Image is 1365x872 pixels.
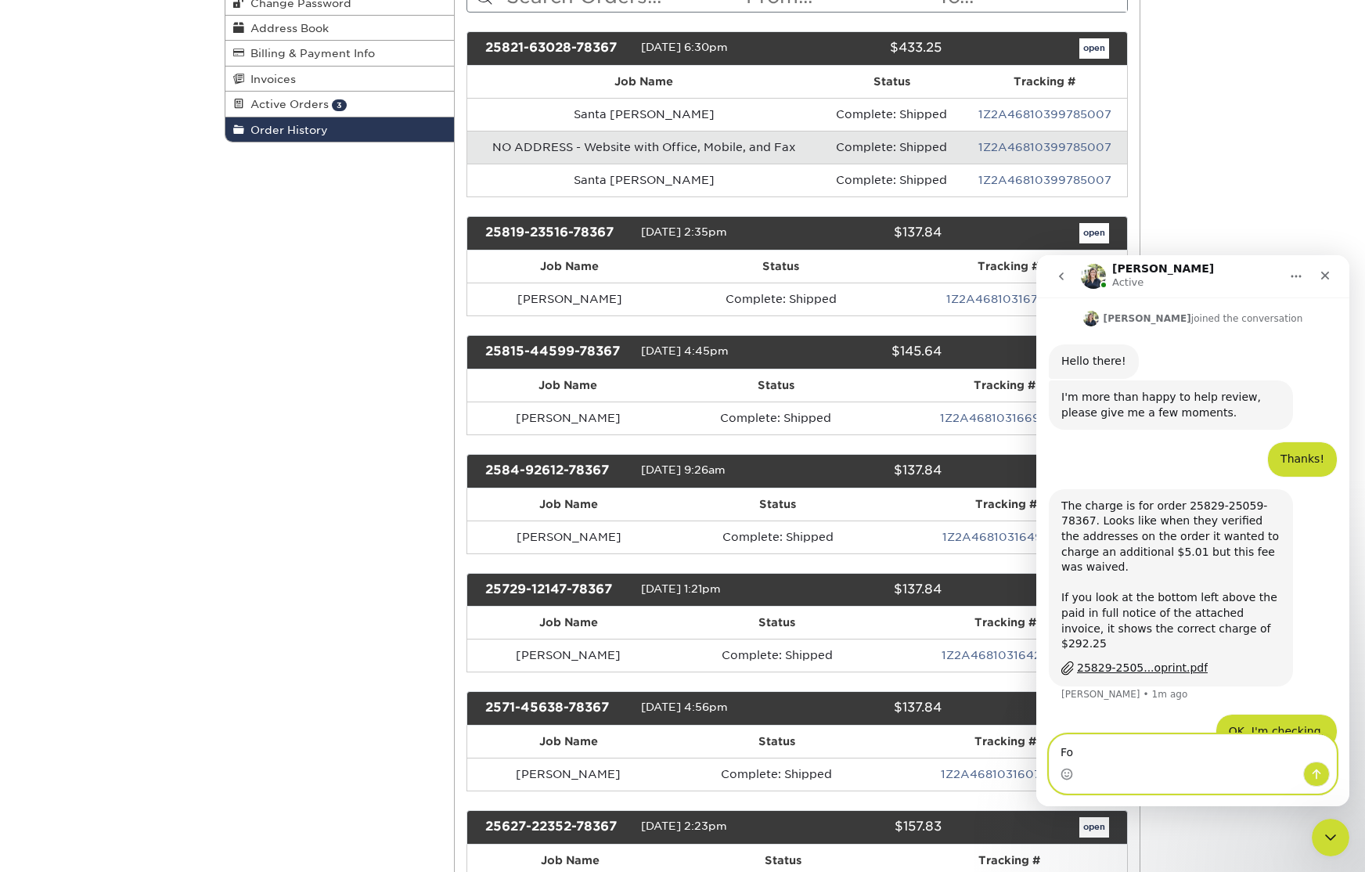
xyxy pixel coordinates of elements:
div: $157.83 [785,817,953,838]
a: open [1079,38,1109,59]
th: Tracking # [962,66,1127,98]
td: Complete: Shipped [670,758,884,791]
div: 25729-12147-78367 [474,580,641,600]
div: $145.64 [785,342,953,362]
th: Status [669,369,882,402]
td: Complete: Shipped [670,639,884,672]
iframe: Intercom live chat [1036,255,1349,806]
span: [DATE] 2:35pm [641,225,727,238]
td: [PERSON_NAME] [467,521,671,553]
a: open [1079,817,1109,838]
div: 25821-63028-78367 [474,38,641,59]
th: Job Name [467,250,673,283]
td: [PERSON_NAME] [467,758,670,791]
a: Active Orders 3 [225,92,454,117]
span: Invoices [244,73,296,85]
div: 2571-45638-78367 [474,698,641,719]
td: [PERSON_NAME] [467,402,670,434]
div: 25627-22352-78367 [474,817,641,838]
span: Active Orders [244,98,329,110]
th: Job Name [467,488,671,521]
th: Tracking # [884,607,1127,639]
span: [DATE] 4:45pm [641,344,729,357]
span: Address Book [244,22,329,34]
th: Tracking # [889,250,1127,283]
span: [DATE] 4:56pm [641,701,728,714]
td: NO ADDRESS - Website with Office, Mobile, and Fax [467,131,822,164]
a: Invoices [225,67,454,92]
div: $137.84 [785,580,953,600]
div: $137.84 [785,461,953,481]
a: 1Z2A46810399785007 [978,141,1111,153]
a: 1Z2A46810316714819 [946,293,1070,305]
a: Order History [225,117,454,142]
span: 3 [332,99,347,111]
th: Status [672,250,889,283]
td: [PERSON_NAME] [467,639,671,672]
iframe: Intercom live chat [1312,819,1349,856]
th: Tracking # [884,726,1128,758]
th: Job Name [467,607,671,639]
td: Complete: Shipped [821,164,962,196]
td: Complete: Shipped [821,98,962,131]
td: [PERSON_NAME] [467,283,673,315]
th: Tracking # [885,488,1127,521]
a: 1Z2A46810316422938 [942,649,1070,661]
th: Job Name [467,369,670,402]
td: Santa [PERSON_NAME] [467,98,822,131]
a: 1Z2A46810399785007 [978,108,1111,121]
div: $137.84 [785,698,953,719]
a: 1Z2A46810316494129 [942,531,1070,543]
th: Job Name [467,66,822,98]
th: Status [670,726,884,758]
a: open [1079,223,1109,243]
td: Complete: Shipped [672,283,889,315]
td: Santa [PERSON_NAME] [467,164,822,196]
a: 1Z2A46810316692530 [940,412,1070,424]
a: 1Z2A46810399785007 [978,174,1111,186]
a: Address Book [225,16,454,41]
span: [DATE] 1:21pm [641,582,721,595]
span: Order History [244,124,328,136]
span: Billing & Payment Info [244,47,375,59]
th: Status [670,607,884,639]
span: [DATE] 9:26am [641,463,726,476]
span: [DATE] 2:23pm [641,820,727,832]
th: Status [821,66,962,98]
div: 25815-44599-78367 [474,342,641,362]
td: Complete: Shipped [669,402,882,434]
a: 1Z2A46810316077268 [941,768,1070,780]
th: Job Name [467,726,670,758]
td: Complete: Shipped [821,131,962,164]
a: Billing & Payment Info [225,41,454,66]
div: 2584-92612-78367 [474,461,641,481]
div: $137.84 [785,223,953,243]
